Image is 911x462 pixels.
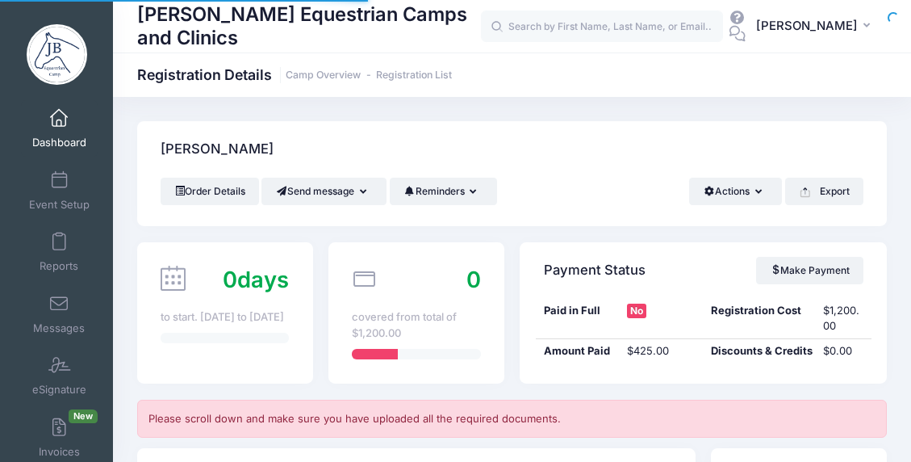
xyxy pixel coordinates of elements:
[21,286,98,342] a: Messages
[137,66,452,83] h1: Registration Details
[466,266,481,293] span: 0
[627,304,646,318] span: No
[689,178,782,205] button: Actions
[286,69,361,82] a: Camp Overview
[815,303,871,334] div: $1,200.00
[815,343,871,359] div: $0.00
[536,303,620,334] div: Paid in Full
[69,409,98,423] span: New
[223,266,237,293] span: 0
[536,343,620,359] div: Amount Paid
[161,178,259,205] a: Order Details
[27,24,87,85] img: Jessica Braswell Equestrian Camps and Clinics
[39,445,80,459] span: Invoices
[352,309,480,341] div: covered from total of $1,200.00
[481,10,723,43] input: Search by First Name, Last Name, or Email...
[390,178,497,205] button: Reminders
[21,347,98,404] a: eSignature
[261,178,387,205] button: Send message
[32,384,86,397] span: eSignature
[161,127,274,173] h4: [PERSON_NAME]
[21,100,98,157] a: Dashboard
[161,309,289,325] div: to start. [DATE] to [DATE]
[785,178,863,205] button: Export
[32,136,86,150] span: Dashboard
[704,303,816,334] div: Registration Cost
[756,257,863,284] a: Make Payment
[704,343,816,359] div: Discounts & Credits
[137,400,887,439] div: Please scroll down and make sure you have uploaded all the required documents.
[29,198,90,212] span: Event Setup
[756,17,858,35] span: [PERSON_NAME]
[376,69,452,82] a: Registration List
[21,224,98,280] a: Reports
[746,8,887,45] button: [PERSON_NAME]
[21,162,98,219] a: Event Setup
[40,260,78,274] span: Reports
[223,263,289,296] div: days
[620,343,704,359] div: $425.00
[544,247,646,293] h4: Payment Status
[33,321,85,335] span: Messages
[137,1,481,52] h1: [PERSON_NAME] Equestrian Camps and Clinics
